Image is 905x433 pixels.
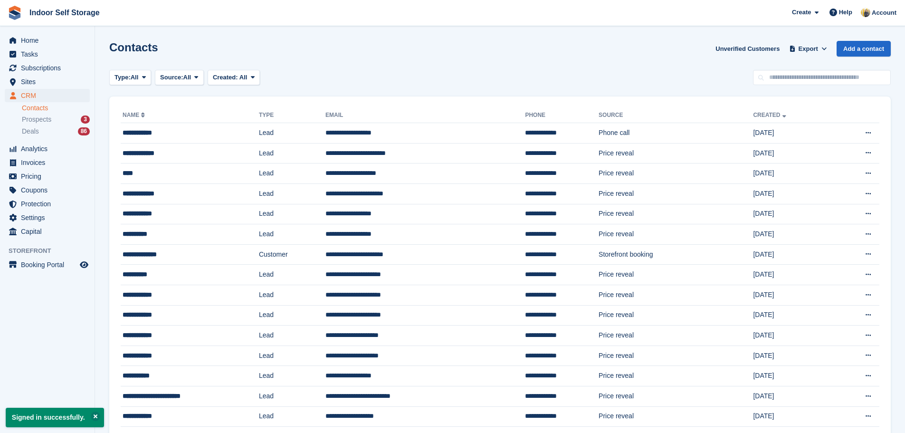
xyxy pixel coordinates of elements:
td: Price reveal [599,285,753,305]
td: [DATE] [753,406,833,427]
span: Capital [21,225,78,238]
td: Lead [259,285,325,305]
td: Price reveal [599,326,753,346]
a: Add a contact [837,41,891,57]
td: Price reveal [599,265,753,285]
a: menu [5,156,90,169]
a: menu [5,142,90,155]
td: Price reveal [599,386,753,406]
span: Pricing [21,170,78,183]
td: [DATE] [753,244,833,265]
a: menu [5,225,90,238]
td: [DATE] [753,204,833,224]
td: Lead [259,123,325,144]
td: Lead [259,386,325,406]
div: 3 [81,115,90,124]
th: Email [325,108,525,123]
td: Lead [259,224,325,245]
a: menu [5,75,90,88]
div: 86 [78,127,90,135]
a: menu [5,183,90,197]
td: Price reveal [599,143,753,164]
a: Contacts [22,104,90,113]
td: [DATE] [753,164,833,184]
a: Prospects 3 [22,115,90,125]
td: [DATE] [753,265,833,285]
td: Price reveal [599,305,753,326]
td: Price reveal [599,366,753,386]
a: menu [5,258,90,271]
span: CRM [21,89,78,102]
img: stora-icon-8386f47178a22dfd0bd8f6a31ec36ba5ce8667c1dd55bd0f319d3a0aa187defe.svg [8,6,22,20]
a: Name [123,112,147,118]
td: [DATE] [753,305,833,326]
td: [DATE] [753,386,833,406]
a: menu [5,89,90,102]
h1: Contacts [109,41,158,54]
span: Invoices [21,156,78,169]
span: Storefront [9,246,95,256]
img: Jo Moon [861,8,870,17]
span: Prospects [22,115,51,124]
td: Lead [259,305,325,326]
td: Lead [259,265,325,285]
td: Lead [259,406,325,427]
a: Preview store [78,259,90,270]
td: [DATE] [753,183,833,204]
td: Lead [259,204,325,224]
td: [DATE] [753,326,833,346]
td: [DATE] [753,366,833,386]
span: Subscriptions [21,61,78,75]
a: menu [5,211,90,224]
span: All [131,73,139,82]
span: Settings [21,211,78,224]
span: Analytics [21,142,78,155]
td: Phone call [599,123,753,144]
td: [DATE] [753,224,833,245]
th: Source [599,108,753,123]
p: Signed in successfully. [6,408,104,427]
td: Price reveal [599,406,753,427]
a: Created [753,112,788,118]
span: Type: [114,73,131,82]
th: Type [259,108,325,123]
span: All [183,73,191,82]
a: menu [5,34,90,47]
a: menu [5,170,90,183]
td: Price reveal [599,224,753,245]
span: Tasks [21,48,78,61]
td: Lead [259,183,325,204]
td: [DATE] [753,346,833,366]
button: Type: All [109,70,151,86]
td: Lead [259,164,325,184]
a: menu [5,48,90,61]
td: Price reveal [599,164,753,184]
span: Help [839,8,852,17]
a: menu [5,197,90,211]
td: Price reveal [599,183,753,204]
span: Account [872,8,896,18]
a: Unverified Customers [712,41,783,57]
td: Lead [259,326,325,346]
td: Lead [259,346,325,366]
td: [DATE] [753,143,833,164]
th: Phone [525,108,599,123]
span: All [239,74,248,81]
span: Sites [21,75,78,88]
td: Lead [259,143,325,164]
button: Source: All [155,70,204,86]
a: Indoor Self Storage [26,5,104,20]
td: Lead [259,366,325,386]
span: Create [792,8,811,17]
span: Source: [160,73,183,82]
a: menu [5,61,90,75]
span: Protection [21,197,78,211]
span: Deals [22,127,39,136]
td: [DATE] [753,123,833,144]
button: Export [787,41,829,57]
span: Home [21,34,78,47]
td: Customer [259,244,325,265]
span: Booking Portal [21,258,78,271]
td: Price reveal [599,346,753,366]
td: Price reveal [599,204,753,224]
